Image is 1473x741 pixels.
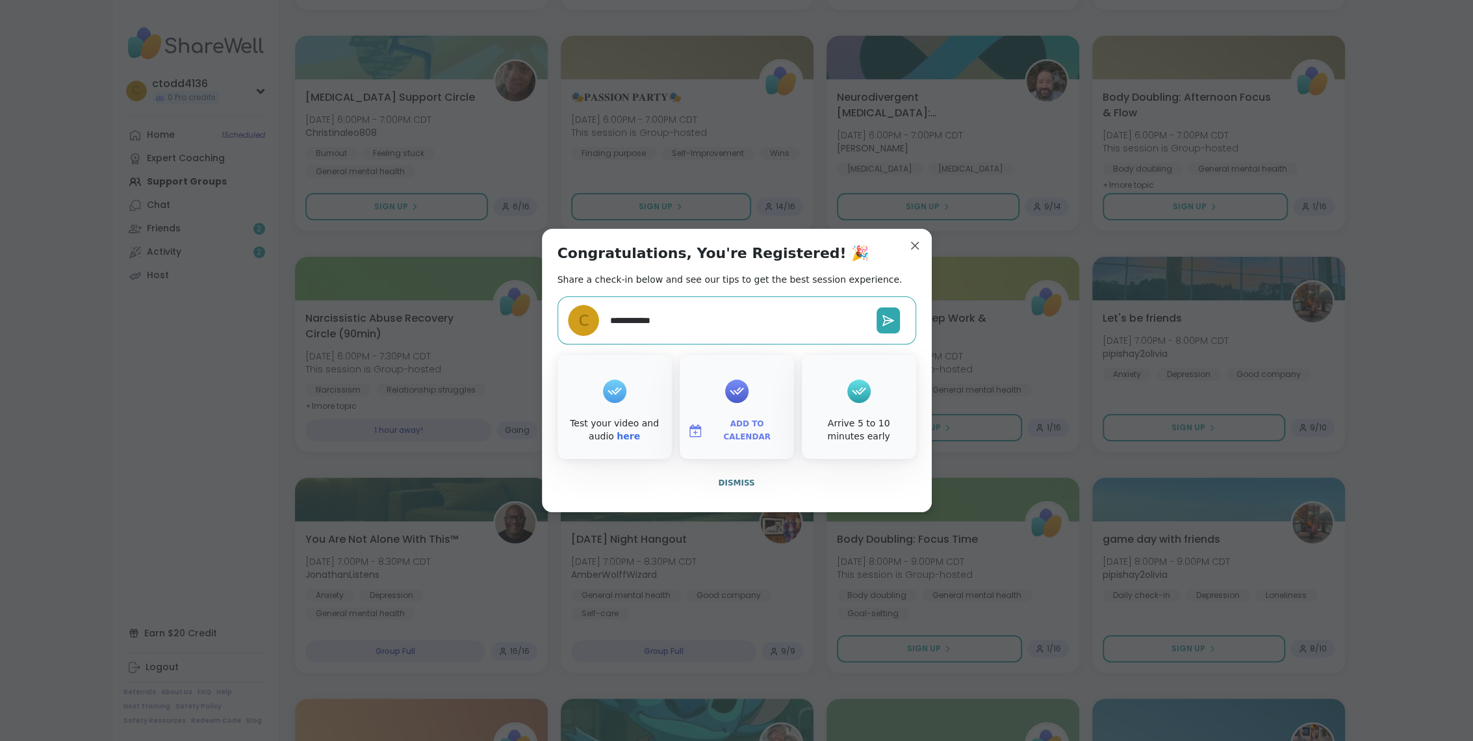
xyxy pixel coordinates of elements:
[708,418,786,443] span: Add to Calendar
[804,417,914,443] div: Arrive 5 to 10 minutes early
[560,417,669,443] div: Test your video and audio
[557,469,916,497] button: Dismiss
[687,423,703,439] img: ShareWell Logomark
[617,431,640,441] a: here
[578,309,589,332] span: c
[557,273,903,286] h2: Share a check-in below and see our tips to get the best session experience.
[682,417,791,445] button: Add to Calendar
[557,244,869,263] h1: Congratulations, You're Registered! 🎉
[718,478,754,487] span: Dismiss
